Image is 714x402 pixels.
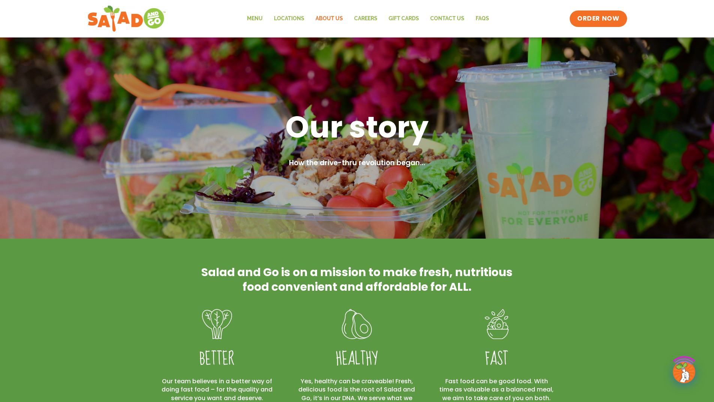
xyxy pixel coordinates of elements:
a: ORDER NOW [570,10,627,27]
h2: How the drive-thru revolution began... [162,158,552,169]
nav: Menu [241,10,495,27]
h4: Better [159,349,276,370]
h1: Our story [162,108,552,146]
img: new-SAG-logo-768×292 [87,4,166,34]
h4: FAST [438,349,555,370]
a: Locations [268,10,310,27]
a: Menu [241,10,268,27]
a: GIFT CARDS [383,10,425,27]
a: Careers [349,10,383,27]
h2: Salad and Go is on a mission to make fresh, nutritious food convenient and affordable for ALL. [200,265,515,294]
a: About Us [310,10,349,27]
span: ORDER NOW [577,14,619,23]
a: FAQs [470,10,495,27]
h4: Healthy [298,349,415,370]
a: Contact Us [425,10,470,27]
